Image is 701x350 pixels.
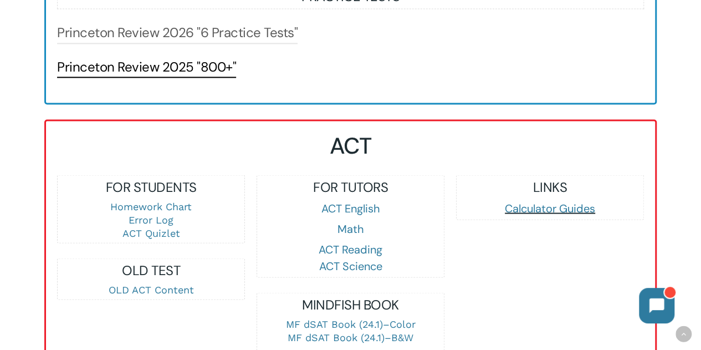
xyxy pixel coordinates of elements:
h5: FOR TUTORS [257,178,443,196]
a: Math [337,221,364,236]
a: Calculator Guides [505,201,595,215]
iframe: Chatbot [628,277,685,334]
a: ACT Science [319,258,382,273]
a: MF dSAT Book (24.1)–B&W [288,331,413,343]
a: ACT Quizlet [122,227,180,239]
a: Homework Chart [110,200,192,212]
h5: FOR STUDENTS [58,178,244,196]
a: OLD ACT Content [109,283,194,295]
a: ACT English [321,201,380,215]
h2: ACT [57,132,644,159]
h5: OLD TEST [58,261,244,279]
a: Error Log [129,214,173,225]
a: MF dSAT Book (24.1)–Color [286,318,416,329]
a: Princeton Review 2026 "6 Practice Tests" [57,24,298,42]
a: Princeton Review 2025 "800+" [57,58,236,75]
h5: LINKS [457,178,643,196]
a: ACT Reading [319,242,382,256]
h5: MINDFISH BOOK [257,296,443,313]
